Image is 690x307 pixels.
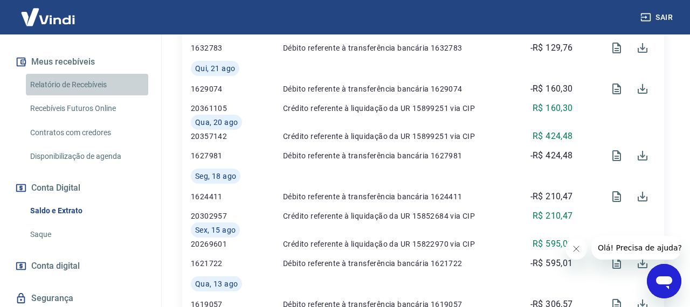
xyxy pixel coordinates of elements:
[283,83,513,94] p: Débito referente à transferência bancária 1629074
[283,258,513,269] p: Débito referente à transferência bancária 1621722
[13,1,83,33] img: Vindi
[195,117,238,128] span: Qua, 20 ago
[26,224,148,246] a: Saque
[647,264,681,298] iframe: Botão para abrir a janela de mensagens
[604,35,630,61] span: Visualizar
[195,225,236,235] span: Sex, 15 ago
[191,211,252,221] p: 20302957
[195,63,235,74] span: Qui, 21 ago
[191,239,252,249] p: 20269601
[283,191,513,202] p: Débito referente à transferência bancária 1624411
[26,145,148,168] a: Disponibilização de agenda
[191,131,252,142] p: 20357142
[26,200,148,222] a: Saldo e Extrato
[13,176,148,200] button: Conta Digital
[13,254,148,278] a: Conta digital
[283,239,513,249] p: Crédito referente à liquidação da UR 15822970 via CIP
[530,149,573,162] p: -R$ 424,48
[565,238,587,260] iframe: Fechar mensagem
[533,102,573,115] p: R$ 160,30
[604,76,630,102] span: Visualizar
[13,50,148,74] button: Meus recebíveis
[191,258,252,269] p: 1621722
[533,238,573,250] p: R$ 595,01
[604,143,630,169] span: Visualizar
[604,250,630,276] span: Visualizar
[630,250,655,276] span: Download
[26,122,148,144] a: Contratos com credores
[530,41,573,54] p: -R$ 129,76
[26,97,148,120] a: Recebíveis Futuros Online
[6,8,91,16] span: Olá! Precisa de ajuda?
[195,171,236,182] span: Seg, 18 ago
[591,236,681,260] iframe: Mensagem da empresa
[283,211,513,221] p: Crédito referente à liquidação da UR 15852684 via CIP
[630,184,655,210] span: Download
[630,76,655,102] span: Download
[191,103,252,114] p: 20361105
[283,131,513,142] p: Crédito referente à liquidação da UR 15899251 via CIP
[31,259,80,274] span: Conta digital
[533,130,573,143] p: R$ 424,48
[530,82,573,95] p: -R$ 160,30
[530,190,573,203] p: -R$ 210,47
[191,150,252,161] p: 1627981
[283,150,513,161] p: Débito referente à transferência bancária 1627981
[195,278,238,289] span: Qua, 13 ago
[283,43,513,53] p: Débito referente à transferência bancária 1632783
[533,210,573,222] p: R$ 210,47
[630,143,655,169] span: Download
[630,35,655,61] span: Download
[191,191,252,202] p: 1624411
[638,8,677,27] button: Sair
[604,184,630,210] span: Visualizar
[191,83,252,94] p: 1629074
[530,257,573,270] p: -R$ 595,01
[283,103,513,114] p: Crédito referente à liquidação da UR 15899251 via CIP
[191,43,252,53] p: 1632783
[26,74,148,96] a: Relatório de Recebíveis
